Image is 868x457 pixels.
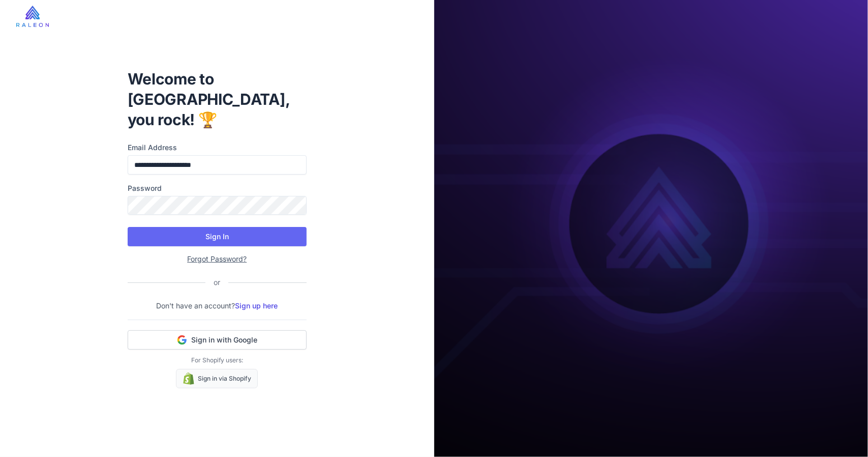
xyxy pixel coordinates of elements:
button: Sign in with Google [128,330,307,350]
button: Sign In [128,227,307,246]
div: or [205,277,228,288]
h1: Welcome to [GEOGRAPHIC_DATA], you rock! 🏆 [128,69,307,130]
label: Password [128,183,307,194]
p: For Shopify users: [128,356,307,365]
a: Forgot Password? [187,254,247,263]
p: Don't have an account? [128,300,307,311]
a: Sign in via Shopify [176,369,258,388]
img: raleon-logo-whitebg.9aac0268.jpg [16,6,49,27]
label: Email Address [128,142,307,153]
a: Sign up here [235,301,278,310]
span: Sign in with Google [191,335,257,345]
